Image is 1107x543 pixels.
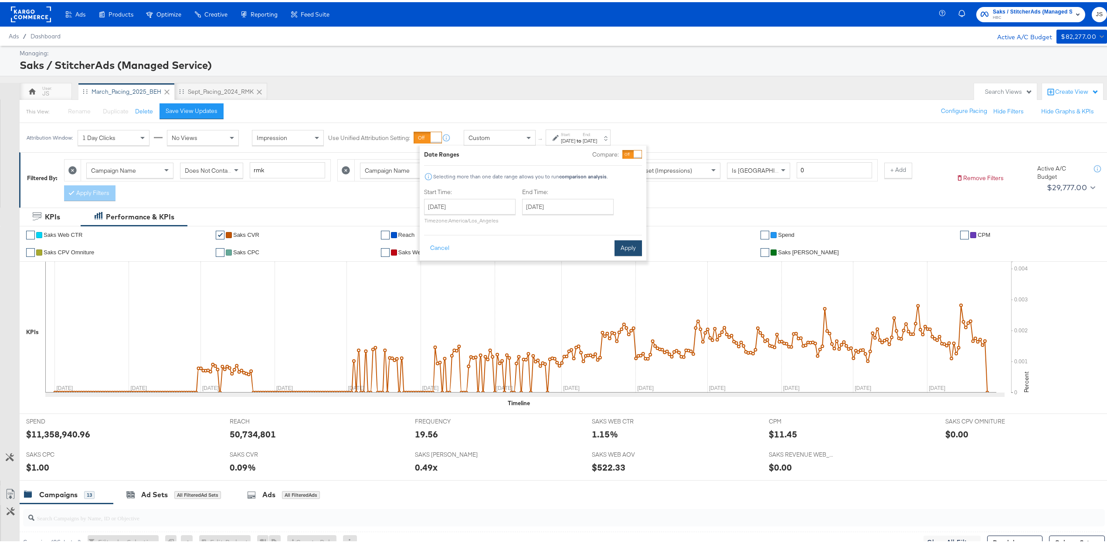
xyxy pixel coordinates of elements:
button: $29,777.00 [1043,178,1097,192]
span: SAKS [PERSON_NAME] [415,448,480,457]
span: Saks Web CTR [44,229,82,236]
span: SAKS CVR [230,448,295,457]
div: [DATE] [561,135,575,142]
input: Search Campaigns by Name, ID or Objective [34,504,1003,521]
div: Attribution Window: [26,133,73,139]
span: CPM [978,229,990,236]
button: + Add [884,161,912,176]
button: Configure Pacing [935,101,993,117]
div: Drag to reorder tab [179,87,184,92]
a: ✔ [216,229,224,237]
div: JS [42,87,49,96]
div: Managing: [20,47,1105,55]
div: $82,277.00 [1061,29,1096,40]
span: SAKS CPV OMNITURE [945,415,1011,423]
div: This View: [26,106,49,113]
label: End Time: [522,186,617,194]
span: Ads [9,31,19,38]
div: $1.00 [26,459,49,471]
div: Active A/C Budget [1037,162,1085,178]
div: Campaigns [39,488,78,498]
span: Campaign Name [365,164,410,172]
div: $522.33 [592,459,625,471]
div: Saks / StitcherAds (Managed Service) [20,55,1105,70]
span: Saks / StitcherAds (Managed Service) [993,5,1072,14]
p: Timezone: America/Los_Angeles [424,215,516,222]
label: Start Time: [424,186,516,194]
span: Ads [75,9,85,16]
button: Delete [135,105,153,113]
div: $0.00 [945,426,968,438]
div: 1.15% [592,426,618,438]
span: SAKS WEB CTR [592,415,657,423]
input: Enter a search term [250,160,325,176]
span: Adset (Impressions) [638,164,692,172]
span: Campaign Name [91,164,136,172]
button: Hide Filters [993,105,1024,113]
span: REACH [230,415,295,423]
a: ✔ [960,229,969,237]
span: Reach [398,229,415,236]
div: Ad Sets [141,488,168,498]
div: Drag to reorder tab [83,87,88,92]
span: SAKS CPC [26,448,92,457]
span: JS [1095,7,1104,17]
div: Save View Updates [166,105,217,113]
a: ✔ [761,246,769,255]
span: Spend [778,229,795,236]
span: / [19,31,31,38]
span: Duplicate [103,105,129,113]
button: Cancel [424,238,455,254]
div: Active A/C Budget [988,27,1052,41]
strong: to [575,135,583,142]
div: Search Views [985,85,1032,94]
a: ✔ [26,246,35,255]
div: Sept_Pacing_2024_RMK [188,85,254,94]
a: ✔ [761,229,769,237]
button: Save View Updates [160,101,224,117]
label: Start: [561,130,575,135]
span: Saks Web AOV [398,247,437,253]
label: Use Unified Attribution Setting: [328,132,410,140]
div: All Filtered Ad Sets [174,489,221,497]
span: CPM [769,415,834,423]
span: SAKS REVENUE WEB_APP [769,448,834,457]
button: Apply [615,238,642,254]
div: 13 [84,489,95,497]
a: ✔ [216,246,224,255]
button: $82,277.00 [1056,27,1107,41]
span: Products [109,9,133,16]
div: KPIs [26,326,39,334]
span: FREQUENCY [415,415,480,423]
div: $11,358,940.96 [26,426,90,438]
input: Enter a number [797,160,872,176]
div: 50,734,801 [230,426,276,438]
div: All Filtered Ads [282,489,320,497]
span: Impression [257,132,287,140]
div: $11.45 [769,426,797,438]
span: Reporting [251,9,278,16]
div: March_Pacing_2025_BEH [92,85,161,94]
span: Custom [469,132,490,140]
a: ✔ [26,229,35,237]
button: JS [1092,5,1107,20]
span: ↑ [537,136,545,139]
button: Saks / StitcherAds (Managed Service)HBC [976,5,1085,20]
span: Optimize [156,9,181,16]
div: Ads [262,488,275,498]
span: Saks CPV Omniture [44,247,94,253]
span: Saks CVR [233,229,259,236]
div: Filtered By: [27,172,58,180]
span: HBC [993,12,1072,19]
span: Does Not Contain [185,164,232,172]
label: End: [583,130,597,135]
span: Feed Suite [301,9,329,16]
div: 19.56 [415,426,438,438]
div: $0.00 [769,459,792,471]
span: SAKS WEB AOV [592,448,657,457]
span: Rename [68,105,91,113]
a: ✔ [381,229,390,237]
a: Dashboard [31,31,61,38]
label: Compare: [592,148,619,157]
